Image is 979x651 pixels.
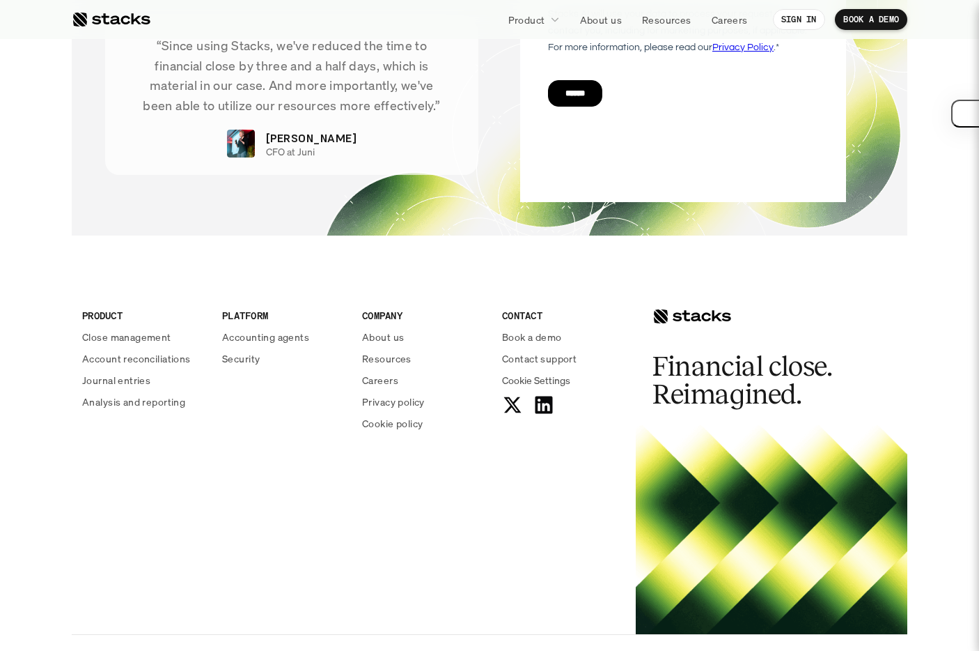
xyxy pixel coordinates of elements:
[835,9,907,30] a: BOOK A DEMO
[502,330,562,344] p: Book a demo
[82,351,191,366] p: Account reconciliations
[266,146,315,158] p: CFO at Juni
[712,13,748,27] p: Careers
[773,9,825,30] a: SIGN IN
[502,308,625,323] p: CONTACT
[82,395,205,409] a: Analysis and reporting
[82,351,205,366] a: Account reconciliations
[362,351,412,366] p: Resources
[652,353,861,408] h2: Financial close. Reimagined.
[362,416,423,431] p: Cookie policy
[502,373,570,388] span: Cookie Settings
[502,351,577,366] p: Contact support
[362,351,485,366] a: Resources
[82,373,205,388] a: Journal entries
[362,330,404,344] p: About us
[703,7,756,32] a: Careers
[222,308,345,323] p: PLATFORM
[266,130,357,146] p: [PERSON_NAME]
[781,15,817,24] p: SIGN IN
[82,330,171,344] p: Close management
[843,15,899,24] p: BOOK A DEMO
[82,395,185,409] p: Analysis and reporting
[502,330,625,344] a: Book a demo
[502,373,570,388] button: Cookie Trigger
[572,7,630,32] a: About us
[126,36,457,116] p: “Since using Stacks, we've reduced the time to financial close by three and a half days, which is...
[362,308,485,323] p: COMPANY
[634,7,700,32] a: Resources
[580,13,622,27] p: About us
[222,351,260,366] p: Security
[82,308,205,323] p: PRODUCT
[82,373,150,388] p: Journal entries
[362,373,398,388] p: Careers
[222,351,345,366] a: Security
[82,330,205,344] a: Close management
[502,351,625,366] a: Contact support
[508,13,545,27] p: Product
[642,13,691,27] p: Resources
[362,373,485,388] a: Careers
[164,266,226,275] a: Privacy Policy
[362,395,425,409] p: Privacy policy
[222,330,309,344] p: Accounting agents
[362,330,485,344] a: About us
[362,395,485,409] a: Privacy policy
[362,416,485,431] a: Cookie policy
[222,330,345,344] a: Accounting agents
